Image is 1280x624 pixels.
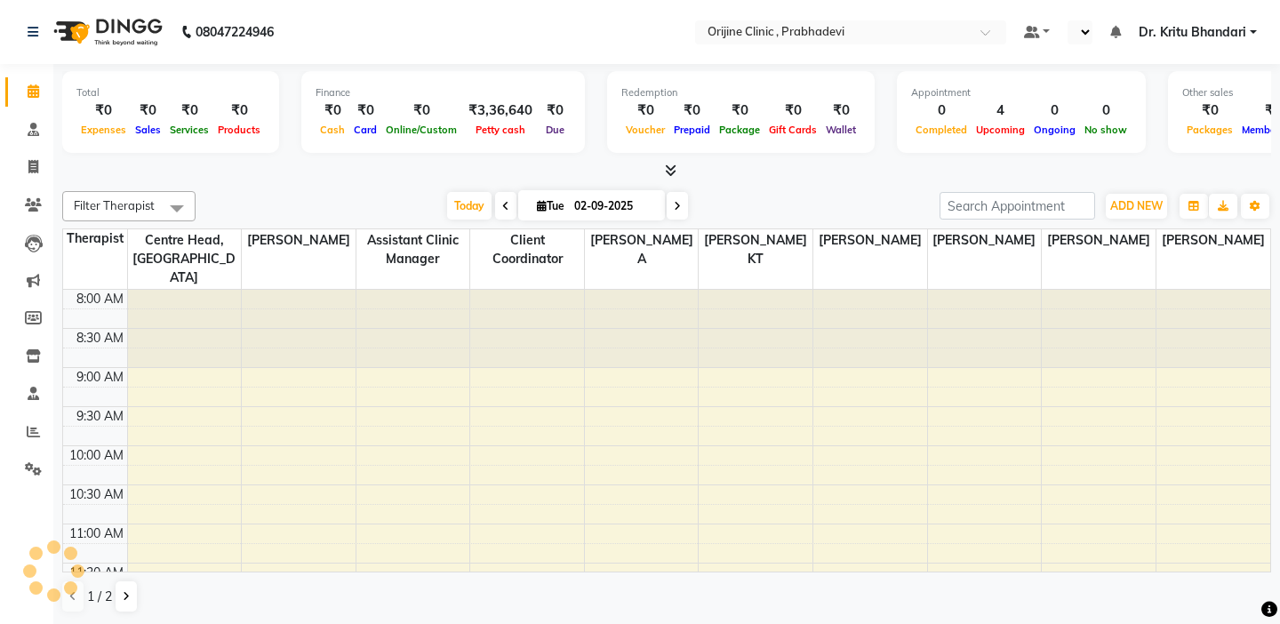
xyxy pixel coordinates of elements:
input: 2025-09-02 [569,193,658,220]
span: Package [715,124,764,136]
div: ₹0 [76,100,131,121]
span: [PERSON_NAME] [242,229,356,252]
span: Expenses [76,124,131,136]
div: 0 [1080,100,1132,121]
span: Tue [532,199,569,212]
span: Voucher [621,124,669,136]
span: Products [213,124,265,136]
span: Prepaid [669,124,715,136]
div: ₹0 [821,100,860,121]
div: 4 [972,100,1029,121]
span: [PERSON_NAME] A [585,229,699,270]
span: Today [447,192,492,220]
div: ₹0 [381,100,461,121]
div: ₹0 [1182,100,1237,121]
input: Search Appointment [940,192,1095,220]
span: Wallet [821,124,860,136]
span: Card [349,124,381,136]
span: Assistant Clinic Manager [356,229,470,270]
div: 9:00 AM [73,368,127,387]
div: Total [76,85,265,100]
span: Dr. Kritu Bhandari [1139,23,1246,42]
div: Appointment [911,85,1132,100]
div: 0 [911,100,972,121]
button: ADD NEW [1106,194,1167,219]
div: ₹0 [349,100,381,121]
span: [PERSON_NAME] [1156,229,1270,252]
span: [PERSON_NAME] [813,229,927,252]
div: ₹3,36,640 [461,100,540,121]
div: ₹0 [715,100,764,121]
b: 08047224946 [196,7,274,57]
div: ₹0 [213,100,265,121]
div: 0 [1029,100,1080,121]
span: Packages [1182,124,1237,136]
span: [PERSON_NAME] [928,229,1042,252]
div: ₹0 [669,100,715,121]
div: Redemption [621,85,860,100]
span: No show [1080,124,1132,136]
div: ₹0 [540,100,571,121]
span: Due [541,124,569,136]
div: Therapist [63,229,127,248]
div: 11:00 AM [66,524,127,543]
div: 8:30 AM [73,329,127,348]
span: Completed [911,124,972,136]
span: Filter Therapist [74,198,155,212]
div: ₹0 [316,100,349,121]
span: Services [165,124,213,136]
div: 10:00 AM [66,446,127,465]
div: 8:00 AM [73,290,127,308]
span: Online/Custom [381,124,461,136]
div: 10:30 AM [66,485,127,504]
span: Client Coordinator [470,229,584,270]
span: ADD NEW [1110,199,1163,212]
div: 9:30 AM [73,407,127,426]
div: 11:30 AM [66,564,127,582]
img: logo [45,7,167,57]
div: ₹0 [131,100,165,121]
span: Gift Cards [764,124,821,136]
span: Ongoing [1029,124,1080,136]
div: ₹0 [621,100,669,121]
span: Sales [131,124,165,136]
span: [PERSON_NAME] KT [699,229,812,270]
span: Centre Head,[GEOGRAPHIC_DATA] [128,229,242,289]
span: Petty cash [471,124,530,136]
div: ₹0 [764,100,821,121]
span: Cash [316,124,349,136]
span: Upcoming [972,124,1029,136]
div: Finance [316,85,571,100]
div: ₹0 [165,100,213,121]
span: 1 / 2 [87,588,112,606]
span: [PERSON_NAME] [1042,229,1156,252]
